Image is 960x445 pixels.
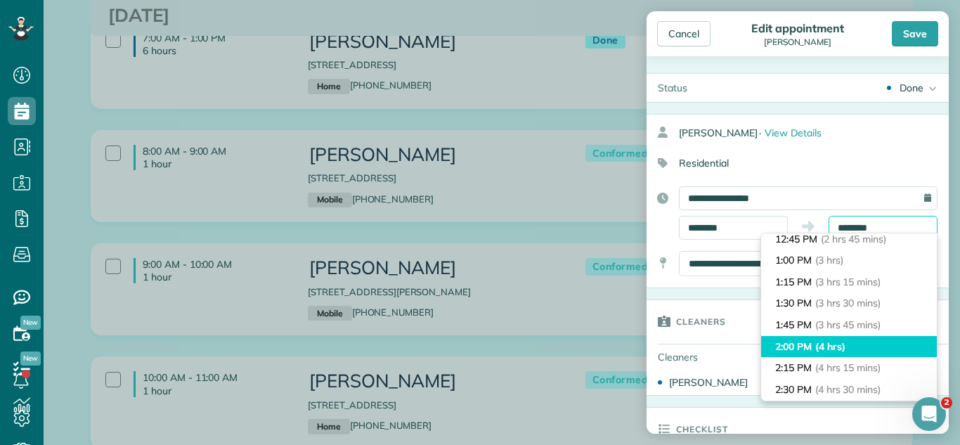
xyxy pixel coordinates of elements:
li: 2:45 PM [761,400,937,422]
span: (4 hrs) [815,340,845,353]
div: [PERSON_NAME] [669,375,777,389]
span: 2 [941,397,952,408]
li: 1:45 PM [761,314,937,336]
iframe: Intercom live chat [912,397,946,431]
li: 2:00 PM [761,336,937,358]
span: New [20,352,41,366]
li: 1:00 PM [761,250,937,271]
div: Cancel [657,21,711,46]
span: View Details [765,127,822,139]
div: [PERSON_NAME] [679,120,949,146]
li: 2:15 PM [761,357,937,379]
li: 12:45 PM [761,228,937,250]
span: (4 hrs 30 mins) [815,383,881,396]
div: Residential [647,151,938,175]
div: Status [647,74,699,102]
div: Done [900,81,923,95]
span: New [20,316,41,330]
li: 1:15 PM [761,271,937,293]
span: (2 hrs 45 mins) [821,233,886,245]
span: (3 hrs 45 mins) [815,318,881,331]
li: 1:30 PM [761,292,937,314]
div: Edit appointment [747,21,848,35]
span: (4 hrs 15 mins) [815,361,881,374]
div: Cleaners [647,344,745,370]
span: (3 hrs) [815,254,843,266]
div: [PERSON_NAME] [747,37,848,47]
span: (3 hrs 15 mins) [815,276,881,288]
span: · [759,127,761,139]
h3: Cleaners [676,300,726,342]
li: 2:30 PM [761,379,937,401]
span: (3 hrs 30 mins) [815,297,881,309]
div: Save [892,21,938,46]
